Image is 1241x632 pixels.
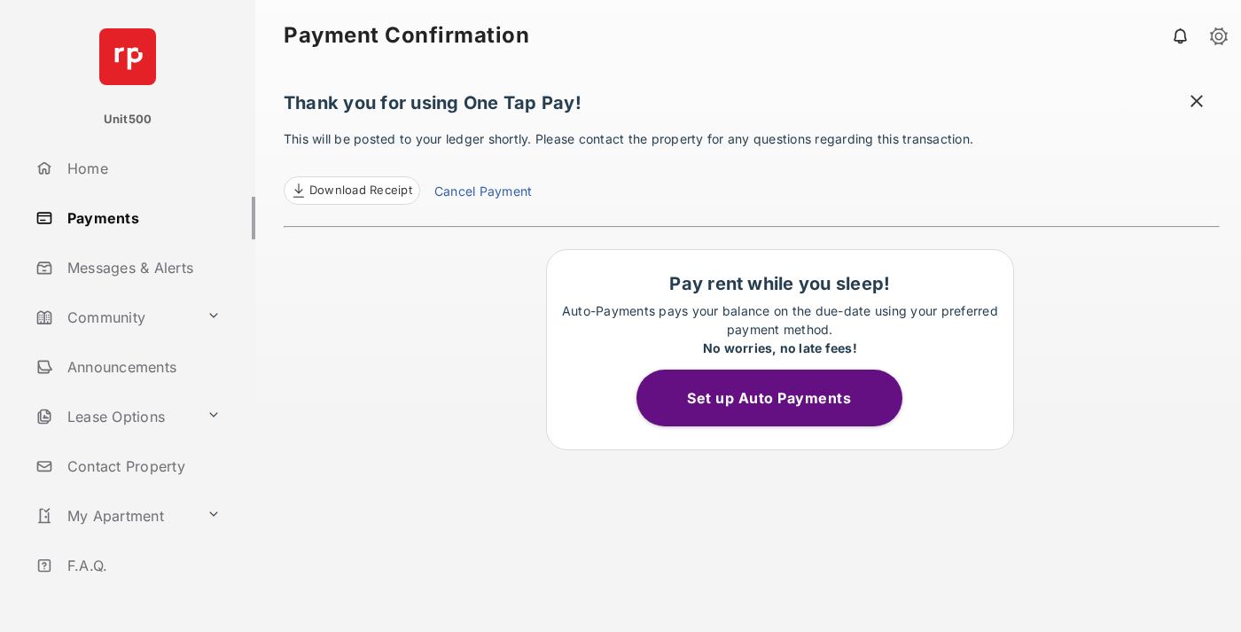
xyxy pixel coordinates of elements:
img: svg+xml;base64,PHN2ZyB4bWxucz0iaHR0cDovL3d3dy53My5vcmcvMjAwMC9zdmciIHdpZHRoPSI2NCIgaGVpZ2h0PSI2NC... [99,28,156,85]
a: F.A.Q. [28,544,255,587]
a: Payments [28,197,255,239]
p: Unit500 [104,111,152,129]
a: Cancel Payment [434,182,532,205]
span: Download Receipt [309,182,412,199]
a: My Apartment [28,495,199,537]
a: Announcements [28,346,255,388]
h1: Thank you for using One Tap Pay! [284,92,1220,122]
a: Community [28,296,199,339]
a: Set up Auto Payments [636,389,924,407]
a: Messages & Alerts [28,246,255,289]
p: This will be posted to your ledger shortly. Please contact the property for any questions regardi... [284,129,1220,205]
a: Download Receipt [284,176,420,205]
a: Home [28,147,255,190]
p: Auto-Payments pays your balance on the due-date using your preferred payment method. [556,301,1004,357]
button: Set up Auto Payments [636,370,902,426]
a: Contact Property [28,445,255,488]
strong: Payment Confirmation [284,25,529,46]
div: No worries, no late fees! [556,339,1004,357]
h1: Pay rent while you sleep! [556,273,1004,294]
a: Lease Options [28,395,199,438]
